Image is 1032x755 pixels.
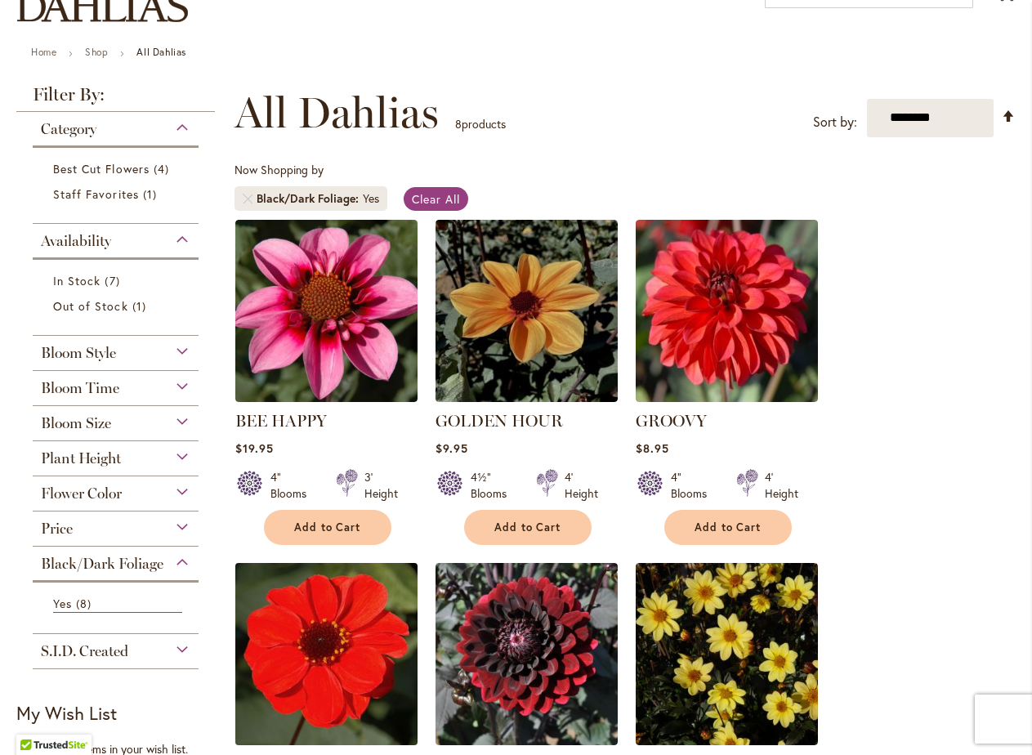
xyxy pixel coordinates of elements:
button: Add to Cart [464,510,592,545]
span: Bloom Time [41,379,119,397]
span: 4 [154,160,173,177]
img: Golden Hour [436,220,618,402]
img: BEE HAPPY [235,220,418,402]
span: 1 [143,185,161,203]
a: GOLDEN HOUR [436,411,563,431]
span: Flower Color [41,485,122,503]
a: BEE HAPPY [235,411,327,431]
a: Yes 8 [53,595,182,613]
span: Add to Cart [294,520,361,534]
a: Best Cut Flowers [53,160,182,177]
iframe: Launch Accessibility Center [12,697,58,743]
span: 7 [105,272,123,289]
img: GROOVY [636,220,818,402]
a: Staff Favorites [53,185,182,203]
a: Home [31,46,56,58]
span: Add to Cart [695,520,762,534]
a: Golden Hour [436,390,618,405]
span: $8.95 [636,440,669,456]
span: All Dahlias [235,88,439,137]
img: Mini Clarion [636,563,818,745]
span: Add to Cart [494,520,561,534]
span: 8 [455,116,462,132]
span: Yes [53,596,72,611]
a: GROOVY [636,390,818,405]
span: Price [41,520,73,538]
button: Add to Cart [264,510,391,545]
img: KARMA CHOC [436,563,618,745]
div: Yes [363,190,379,207]
span: Bloom Style [41,344,116,362]
strong: Filter By: [16,86,215,112]
span: $9.95 [436,440,468,456]
span: Staff Favorites [53,186,139,202]
span: Clear All [412,191,460,207]
span: Now Shopping by [235,162,324,177]
a: JAPANESE BISHOP [235,733,418,748]
strong: All Dahlias [136,46,186,58]
strong: My Wish List [16,701,117,725]
a: Remove Black/Dark Foliage Yes [243,194,252,203]
a: GROOVY [636,411,707,431]
span: Black/Dark Foliage [41,555,163,573]
span: 1 [132,297,150,315]
p: products [455,111,506,137]
a: Shop [85,46,108,58]
span: Best Cut Flowers [53,161,150,176]
a: Out of Stock 1 [53,297,182,315]
button: Add to Cart [664,510,792,545]
span: Category [41,120,96,138]
span: $19.95 [235,440,274,456]
span: In Stock [53,273,101,288]
div: 4" Blooms [270,469,316,502]
span: Black/Dark Foliage [257,190,363,207]
span: S.I.D. Created [41,642,128,660]
img: JAPANESE BISHOP [230,558,422,749]
a: BEE HAPPY [235,390,418,405]
label: Sort by: [813,107,857,137]
div: 4' Height [765,469,798,502]
span: Out of Stock [53,298,128,314]
span: 8 [76,595,96,612]
div: 3' Height [364,469,398,502]
span: Availability [41,232,111,250]
div: 4' Height [565,469,598,502]
a: Clear All [404,187,468,211]
span: Plant Height [41,449,121,467]
a: In Stock 7 [53,272,182,289]
div: 4" Blooms [671,469,717,502]
span: Bloom Size [41,414,111,432]
a: KARMA CHOC [436,733,618,748]
div: 4½" Blooms [471,469,516,502]
a: Mini Clarion [636,733,818,748]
